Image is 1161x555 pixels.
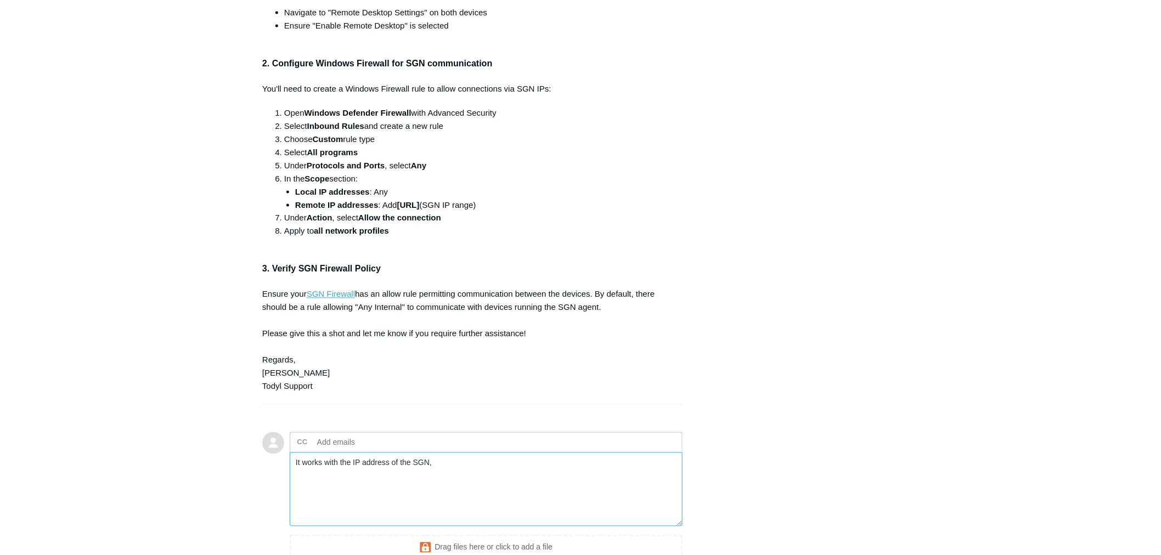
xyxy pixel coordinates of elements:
[284,172,672,212] li: In the section:
[284,212,672,225] li: Under , select
[307,290,355,299] a: SGN Firewall
[284,106,672,120] li: Open with Advanced Security
[284,225,672,238] li: Apply to
[307,121,364,131] strong: Inbound Rules
[314,226,389,236] strong: all network profiles
[307,148,358,157] strong: All programs
[290,452,683,526] textarea: Add your reply
[313,134,343,144] strong: Custom
[305,108,412,117] strong: Windows Defender Firewall
[262,264,381,274] strong: 3. Verify SGN Firewall Policy
[358,213,441,223] strong: Allow the connection
[284,6,672,19] li: Navigate to "Remote Desktop Settings" on both devices
[295,200,378,209] strong: Remote IP addresses
[284,19,672,32] li: Ensure "Enable Remote Desktop" is selected
[262,59,492,68] strong: 2. Configure Windows Firewall for SGN communication
[284,159,672,172] li: Under , select
[313,434,431,451] input: Add emails
[284,120,672,133] li: Select and create a new rule
[411,161,426,170] strong: Any
[397,200,420,209] strong: [URL]
[307,161,385,170] strong: Protocols and Ports
[305,174,330,183] strong: Scope
[297,434,308,451] label: CC
[295,185,672,199] li: : Any
[295,199,672,212] li: : Add (SGN IP range)
[295,187,370,196] strong: Local IP addresses
[284,133,672,146] li: Choose rule type
[307,213,332,223] strong: Action
[284,146,672,159] li: Select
